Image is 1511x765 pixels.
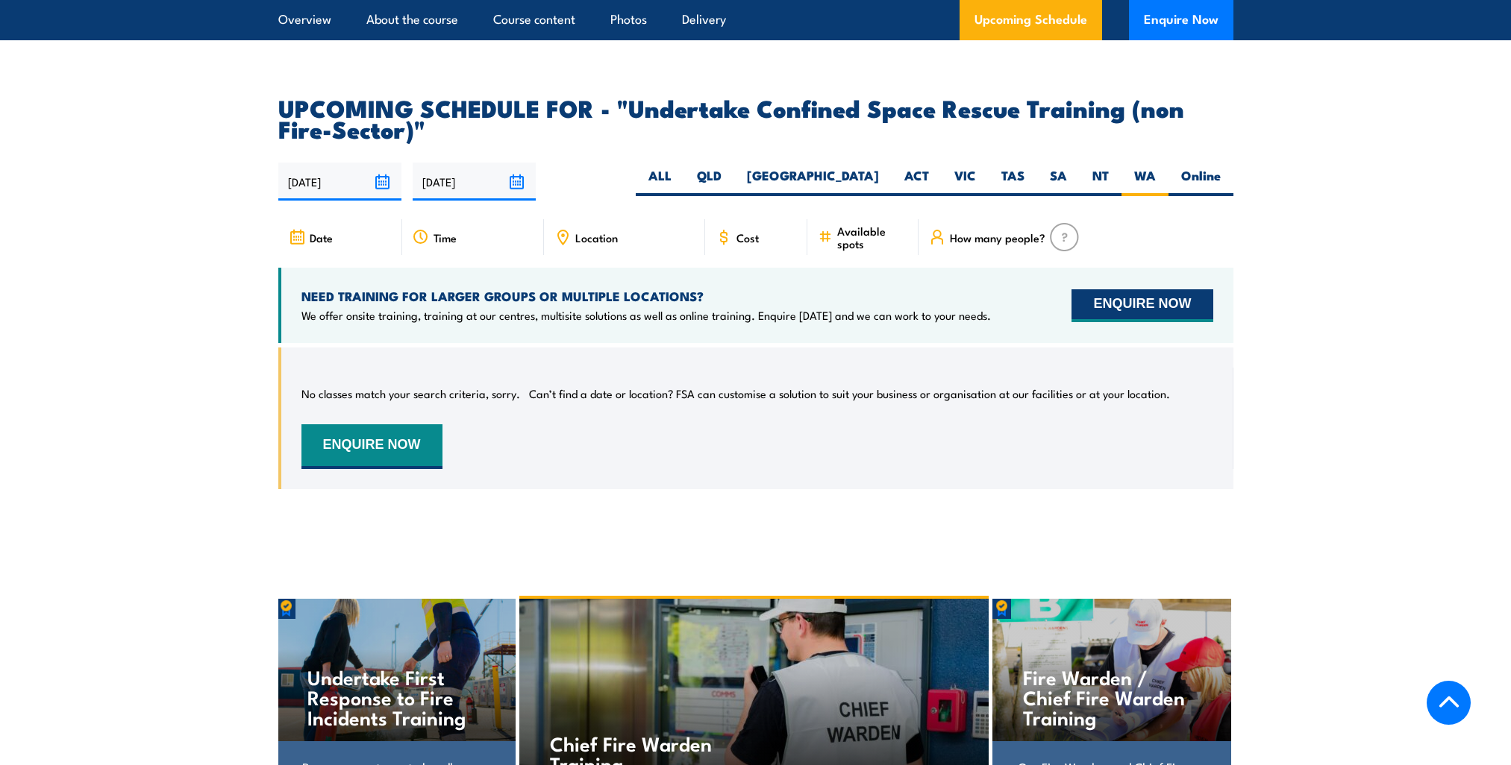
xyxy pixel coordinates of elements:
[529,386,1170,401] p: Can’t find a date or location? FSA can customise a solution to suit your business or organisation...
[575,231,618,244] span: Location
[684,167,734,196] label: QLD
[892,167,942,196] label: ACT
[1121,167,1169,196] label: WA
[950,231,1045,244] span: How many people?
[301,288,991,304] h4: NEED TRAINING FOR LARGER GROUPS OR MULTIPLE LOCATIONS?
[1080,167,1121,196] label: NT
[1037,167,1080,196] label: SA
[736,231,759,244] span: Cost
[278,97,1233,139] h2: UPCOMING SCHEDULE FOR - "Undertake Confined Space Rescue Training (non Fire-Sector)"
[1072,289,1213,322] button: ENQUIRE NOW
[734,167,892,196] label: [GEOGRAPHIC_DATA]
[989,167,1037,196] label: TAS
[307,667,484,727] h4: Undertake First Response to Fire Incidents Training
[1169,167,1233,196] label: Online
[837,224,908,250] span: Available spots
[636,167,684,196] label: ALL
[301,424,442,469] button: ENQUIRE NOW
[413,163,536,201] input: To date
[942,167,989,196] label: VIC
[301,386,520,401] p: No classes match your search criteria, sorry.
[310,231,333,244] span: Date
[301,308,991,323] p: We offer onsite training, training at our centres, multisite solutions as well as online training...
[278,163,401,201] input: From date
[1023,667,1200,727] h4: Fire Warden / Chief Fire Warden Training
[434,231,457,244] span: Time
